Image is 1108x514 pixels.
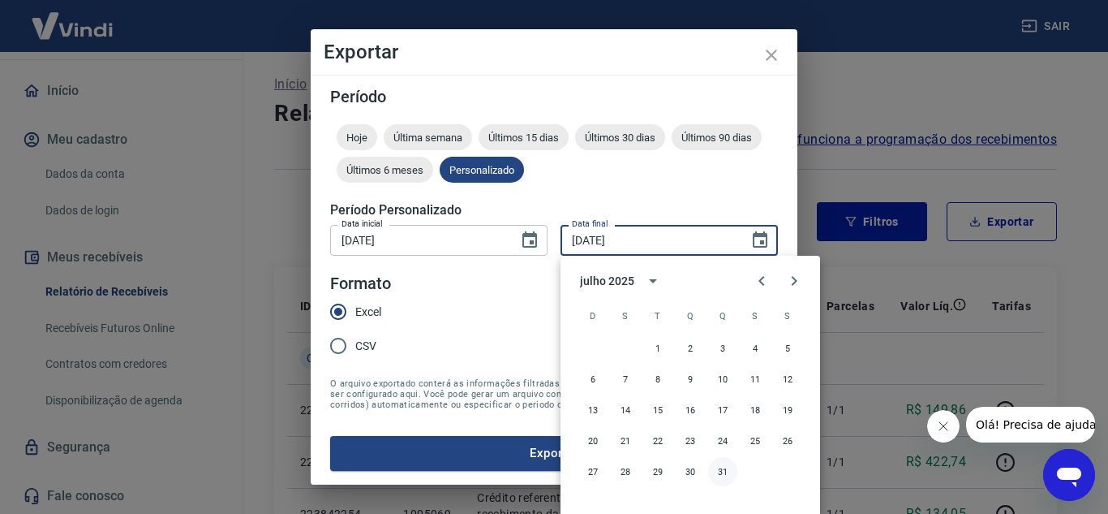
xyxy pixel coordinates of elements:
[440,164,524,176] span: Personalizado
[337,132,377,144] span: Hoje
[741,395,770,425] button: 18
[513,224,546,257] button: Choose date, selected date is 1 de jul de 2025
[384,132,472,144] span: Última semana
[643,365,672,394] button: 8
[643,334,672,363] button: 1
[330,89,778,105] h5: Período
[778,265,810,297] button: Next month
[741,426,770,456] button: 25
[330,436,778,470] button: Exportar
[384,124,472,150] div: Última semana
[773,426,802,456] button: 26
[773,395,802,425] button: 19
[741,300,770,332] span: sexta-feira
[676,334,705,363] button: 2
[611,426,640,456] button: 21
[708,300,737,332] span: quinta-feira
[708,365,737,394] button: 10
[643,395,672,425] button: 15
[676,457,705,486] button: 30
[611,365,640,394] button: 7
[578,300,608,332] span: domingo
[355,304,381,321] span: Excel
[580,273,634,290] div: julho 2025
[927,410,960,443] iframe: Fechar mensagem
[611,300,640,332] span: segunda-feira
[643,426,672,456] button: 22
[745,265,778,297] button: Previous month
[741,365,770,394] button: 11
[337,124,377,150] div: Hoje
[639,267,667,295] button: calendar view is open, switch to year view
[708,395,737,425] button: 17
[741,334,770,363] button: 4
[676,300,705,332] span: quarta-feira
[337,164,433,176] span: Últimos 6 meses
[479,132,569,144] span: Últimos 15 dias
[676,395,705,425] button: 16
[578,365,608,394] button: 6
[744,224,776,257] button: Choose date, selected date is 20 de ago de 2025
[330,202,778,218] h5: Período Personalizado
[773,365,802,394] button: 12
[324,42,784,62] h4: Exportar
[575,124,665,150] div: Últimos 30 dias
[330,225,507,255] input: DD/MM/YYYY
[708,426,737,456] button: 24
[773,334,802,363] button: 5
[672,124,762,150] div: Últimos 90 dias
[337,157,433,183] div: Últimos 6 meses
[578,457,608,486] button: 27
[708,457,737,486] button: 31
[966,407,1095,443] iframe: Mensagem da empresa
[10,11,136,24] span: Olá! Precisa de ajuda?
[578,426,608,456] button: 20
[572,218,608,230] label: Data final
[330,272,391,296] legend: Formato
[479,124,569,150] div: Últimos 15 dias
[773,300,802,332] span: sábado
[1043,449,1095,501] iframe: Botão para abrir a janela de mensagens
[676,365,705,394] button: 9
[575,132,665,144] span: Últimos 30 dias
[578,395,608,425] button: 13
[643,300,672,332] span: terça-feira
[611,395,640,425] button: 14
[672,132,762,144] span: Últimos 90 dias
[330,378,778,410] span: O arquivo exportado conterá as informações filtradas na tela anterior com exceção do período que ...
[611,457,640,486] button: 28
[643,457,672,486] button: 29
[708,334,737,363] button: 3
[676,426,705,456] button: 23
[752,36,791,75] button: close
[355,338,376,355] span: CSV
[341,218,383,230] label: Data inicial
[560,225,737,255] input: DD/MM/YYYY
[440,157,524,183] div: Personalizado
